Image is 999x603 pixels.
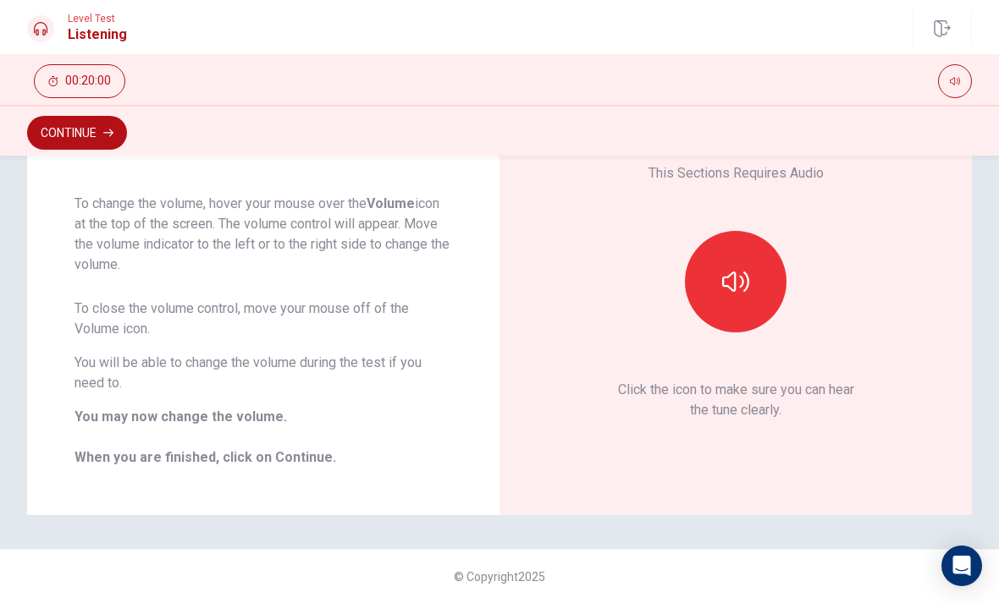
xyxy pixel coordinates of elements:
[454,570,545,584] span: © Copyright 2025
[27,116,127,150] button: Continue
[75,353,452,393] p: You will be able to change the volume during the test if you need to.
[367,195,415,211] strong: Volume
[65,74,111,88] span: 00:20:00
[75,299,452,339] p: To close the volume control, move your mouse off of the Volume icon.
[34,64,125,98] button: 00:20:00
[75,408,336,465] b: You may now change the volume. When you are finished, click on Continue.
[75,194,452,275] p: To change the volume, hover your mouse over the icon at the top of the screen. The volume control...
[941,545,982,586] div: Open Intercom Messenger
[649,163,824,184] p: This Sections Requires Audio
[68,25,127,45] h1: Listening
[618,380,854,420] p: Click the icon to make sure you can hear the tune clearly.
[68,13,127,25] span: Level Test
